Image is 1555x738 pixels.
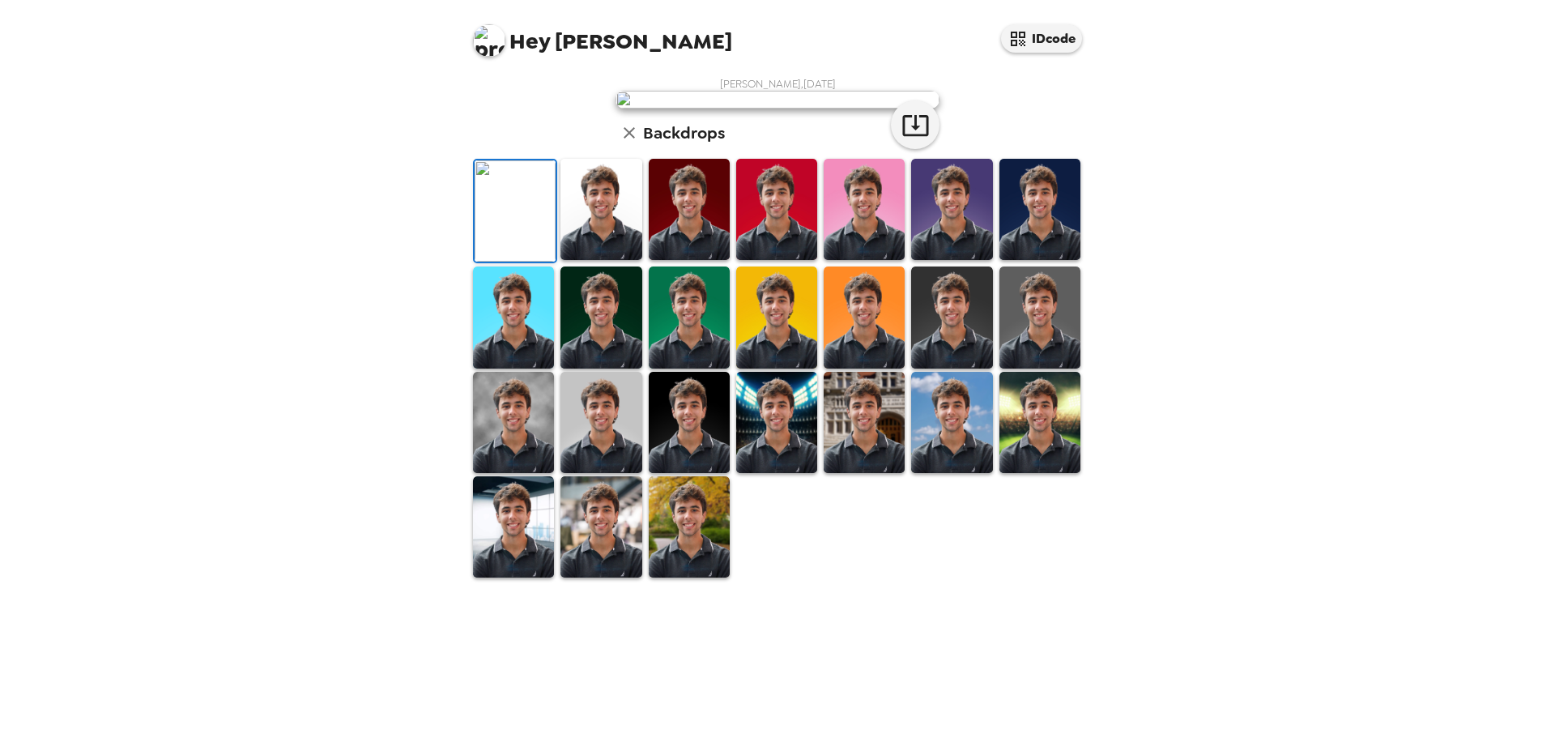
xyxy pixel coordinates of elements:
span: Hey [509,27,550,56]
img: profile pic [473,24,505,57]
span: [PERSON_NAME] [473,16,732,53]
img: user [616,91,939,109]
span: [PERSON_NAME] , [DATE] [720,77,836,91]
button: IDcode [1001,24,1082,53]
h6: Backdrops [643,120,725,146]
img: Original [475,160,556,262]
